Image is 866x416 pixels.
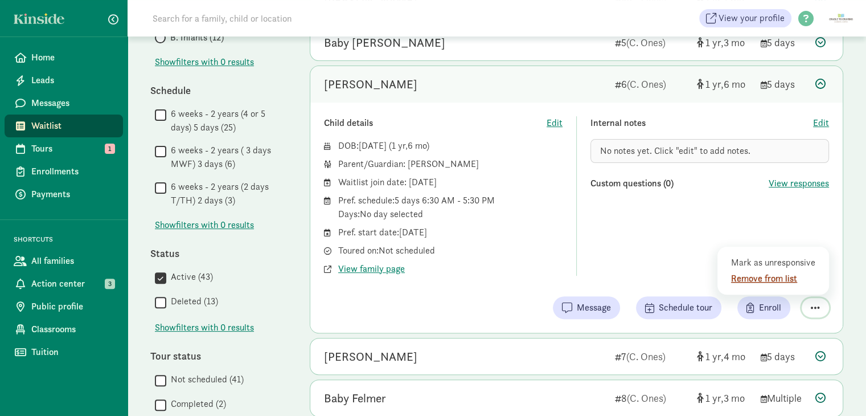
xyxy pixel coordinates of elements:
div: Toured on: Not scheduled [338,244,563,258]
button: Schedule tour [636,296,721,319]
span: (C. Ones) [627,78,666,91]
div: Multiple [761,390,806,406]
a: Waitlist [5,115,123,137]
span: Tours [31,142,114,156]
button: Edit [547,116,563,130]
div: Pref. schedule: 5 days 6:30 AM - 5:30 PM Days: No day selected [338,194,563,221]
a: Enrollments [5,160,123,183]
span: All families [31,254,114,268]
span: B. Infants (12) [170,31,224,44]
span: 3 [105,279,115,289]
span: 1 [705,350,724,363]
span: No notes yet. Click "edit" to add notes. [600,145,750,157]
div: Remove from list [731,272,819,286]
span: 4 [724,350,745,363]
div: Schedule [150,83,287,98]
label: Not scheduled (41) [166,373,244,386]
span: View your profile [719,11,785,25]
button: Edit [813,116,829,130]
label: 6 weeks - 2 years ( 3 days MWF) 3 days (6) [166,144,287,171]
a: Action center 3 [5,272,123,295]
div: DOB: ( ) [338,139,563,153]
label: Deleted (13) [166,295,218,308]
span: [DATE] [359,140,387,152]
span: Payments [31,187,114,201]
div: Waitlist join date: [DATE] [338,176,563,189]
input: Search for a family, child or location [146,7,465,30]
a: Leads [5,69,123,92]
span: Tuition [31,345,114,359]
a: All families [5,250,123,272]
a: Public profile [5,295,123,318]
span: Schedule tour [659,301,712,315]
div: Quinn Reckling [324,348,417,366]
span: Enrollments [31,165,114,178]
span: Home [31,51,114,64]
a: View your profile [699,9,791,27]
a: Classrooms [5,318,123,341]
button: Message [553,296,620,319]
span: Classrooms [31,323,114,336]
button: Showfilters with 0 results [155,55,254,69]
span: 1 [105,144,115,154]
div: 5 days [761,35,806,50]
button: View family page [338,262,405,276]
div: 6 [615,76,688,92]
span: 3 [724,391,745,405]
span: Waitlist [31,119,114,133]
div: Status [150,246,287,261]
div: Desmond Castonia [324,75,417,93]
a: Messages [5,92,123,115]
div: Pref. start date: [DATE] [338,226,563,239]
div: Child details [324,116,547,130]
div: 5 [615,35,688,50]
div: [object Object] [697,349,752,364]
span: 1 [392,140,408,152]
div: 5 days [761,76,806,92]
label: Active (43) [166,270,213,284]
span: 6 [724,78,745,91]
div: Custom questions (0) [590,177,769,190]
span: Show filters with 0 results [155,321,254,335]
span: Action center [31,277,114,291]
span: 3 [724,36,745,49]
span: Show filters with 0 results [155,218,254,232]
span: Message [577,301,611,315]
span: 1 [705,36,724,49]
label: 6 weeks - 2 years (4 or 5 days) 5 days (25) [166,107,287,134]
span: Messages [31,96,114,110]
span: Leads [31,74,114,87]
div: [object Object] [697,390,752,406]
a: Payments [5,183,123,206]
span: (C. Ones) [627,391,666,405]
span: Show filters with 0 results [155,55,254,69]
span: 1 [705,391,724,405]
span: (C. Ones) [626,36,666,49]
div: 8 [615,390,688,406]
div: 7 [615,349,688,364]
div: Parent/Guardian: [PERSON_NAME] [338,157,563,171]
span: 1 [705,78,724,91]
span: Public profile [31,300,114,313]
div: [object Object] [697,35,752,50]
a: Tours 1 [5,137,123,160]
a: Tuition [5,341,123,364]
span: Enroll [759,301,781,315]
button: Enroll [737,296,790,319]
label: 6 weeks - 2 years (2 days T/TH) 2 days (3) [166,180,287,207]
button: View responses [769,177,829,190]
iframe: Chat Widget [809,361,866,416]
button: Showfilters with 0 results [155,218,254,232]
div: Baby Felmer [324,389,386,407]
div: Mark as unresponsive [731,256,819,270]
label: Completed (2) [166,397,226,411]
div: Baby Acker [324,34,445,52]
span: 6 [408,140,426,152]
span: (C. Ones) [626,350,666,363]
button: Showfilters with 0 results [155,321,254,335]
div: Internal notes [590,116,813,130]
